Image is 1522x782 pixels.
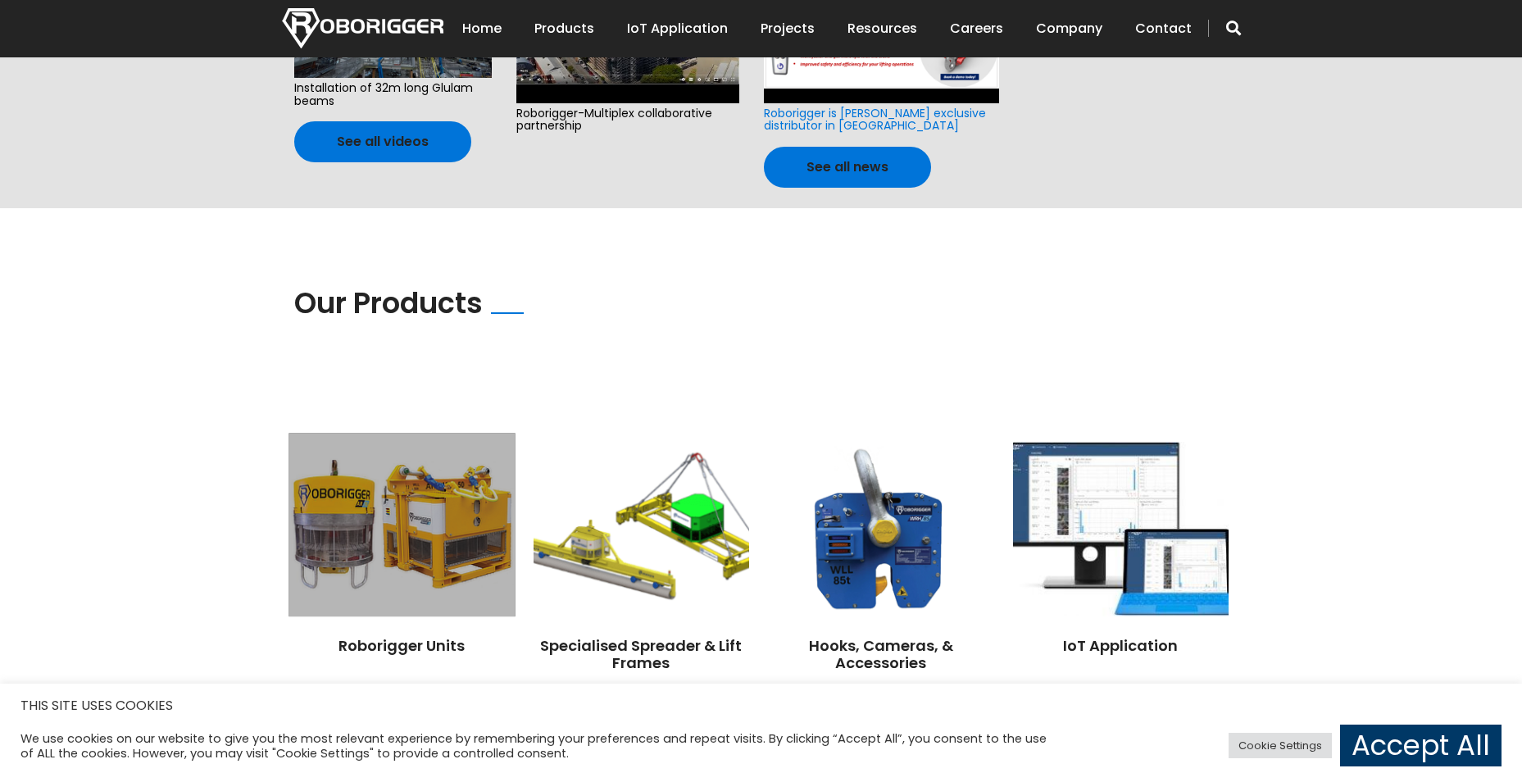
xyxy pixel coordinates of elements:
span: Roborigger-Multiplex collaborative partnership [516,103,740,137]
a: Roborigger Units [338,635,465,656]
a: See all videos [294,121,471,162]
a: See all news [764,147,931,188]
a: IoT Application [627,3,728,54]
h2: Our Products [294,286,483,321]
a: Careers [950,3,1003,54]
a: IoT Application [1063,635,1178,656]
a: Products [534,3,594,54]
a: Resources [847,3,917,54]
a: Hooks, Cameras, & Accessories [809,635,953,674]
a: Cookie Settings [1229,733,1332,758]
a: Contact [1135,3,1192,54]
a: Company [1036,3,1102,54]
span: Installation of 32m long Glulam beams [294,78,492,111]
h5: THIS SITE USES COOKIES [20,695,1502,716]
img: Nortech [282,8,443,48]
a: Accept All [1340,725,1502,766]
a: Projects [761,3,815,54]
div: We use cookies on our website to give you the most relevant experience by remembering your prefer... [20,731,1057,761]
a: Roborigger is [PERSON_NAME] exclusive distributor in [GEOGRAPHIC_DATA] [764,105,986,134]
a: Home [462,3,502,54]
a: Specialised Spreader & Lift Frames [540,635,742,674]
